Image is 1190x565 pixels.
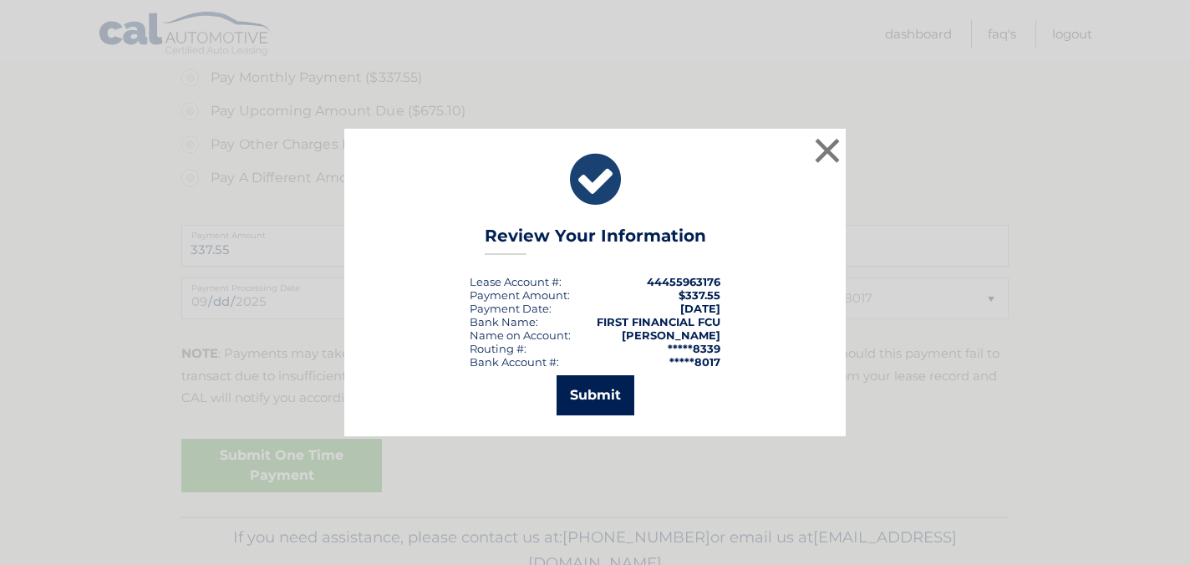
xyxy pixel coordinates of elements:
div: Bank Account #: [470,355,559,369]
div: : [470,302,552,315]
button: × [811,134,844,167]
span: $337.55 [679,288,720,302]
strong: [PERSON_NAME] [622,328,720,342]
h3: Review Your Information [485,226,706,255]
div: Payment Amount: [470,288,570,302]
div: Bank Name: [470,315,538,328]
button: Submit [557,375,634,415]
div: Lease Account #: [470,275,562,288]
div: Routing #: [470,342,526,355]
strong: 44455963176 [647,275,720,288]
span: Payment Date [470,302,549,315]
div: Name on Account: [470,328,571,342]
span: [DATE] [680,302,720,315]
strong: FIRST FINANCIAL FCU [597,315,720,328]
